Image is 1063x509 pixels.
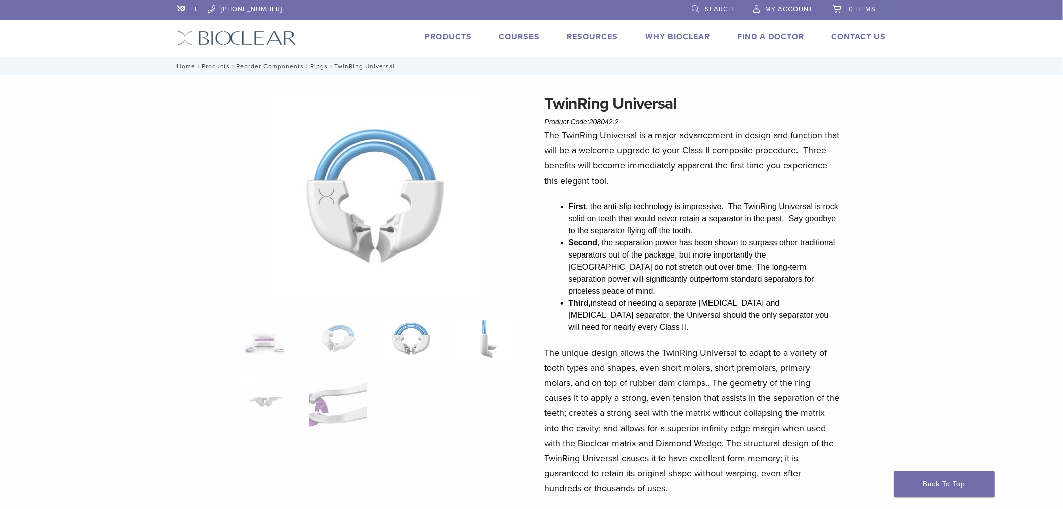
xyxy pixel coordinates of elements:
[304,64,310,69] span: /
[569,202,586,211] strong: First
[202,63,230,70] a: Products
[569,238,598,247] strong: Second
[545,118,619,126] span: Product Code:
[499,32,540,42] a: Courses
[310,63,328,70] a: Rings
[645,32,710,42] a: Why Bioclear
[569,201,840,237] li: , the anti-slip technology is impressive. The TwinRing Universal is rock solid on teeth that woul...
[456,314,513,364] img: TwinRing Universal - Image 4
[177,31,296,45] img: Bioclear
[894,471,995,497] a: Back To Top
[849,5,876,13] span: 0 items
[569,299,591,307] strong: Third,
[831,32,886,42] a: Contact Us
[169,57,894,75] nav: TwinRing Universal
[382,314,440,364] img: TwinRing Universal - Image 3
[545,92,840,116] h1: TwinRing Universal
[309,377,367,428] img: TwinRing Universal - Image 6
[236,377,294,428] img: TwinRing Universal - Image 5
[425,32,472,42] a: Products
[271,92,480,301] img: TwinRing Universal - Image 3
[309,314,367,364] img: TwinRing Universal - Image 2
[230,64,236,69] span: /
[545,128,840,188] p: The TwinRing Universal is a major advancement in design and function that will be a welcome upgra...
[173,63,195,70] a: Home
[236,63,304,70] a: Reorder Components
[236,314,294,364] img: 208042.2-324x324.png
[589,118,618,126] span: 208042.2
[737,32,804,42] a: Find A Doctor
[705,5,733,13] span: Search
[567,32,618,42] a: Resources
[569,297,840,333] li: instead of needing a separate [MEDICAL_DATA] and [MEDICAL_DATA] separator, the Universal should t...
[545,345,840,496] p: The unique design allows the TwinRing Universal to adapt to a variety of tooth types and shapes, ...
[328,64,334,69] span: /
[195,64,202,69] span: /
[765,5,813,13] span: My Account
[569,237,840,297] li: , the separation power has been shown to surpass other traditional separators out of the package,...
